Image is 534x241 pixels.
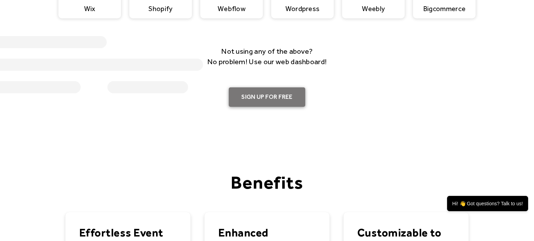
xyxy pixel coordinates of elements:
[148,5,172,13] div: Shopify
[285,5,320,13] div: Wordpress
[423,5,466,13] div: Bigcommerce
[218,5,245,13] div: Webflow
[229,87,305,107] a: Sign up for free
[84,5,96,13] div: Wix
[362,5,385,13] div: Weebly
[197,173,337,191] h3: Benefits
[197,46,337,67] p: Not using any of the above? No problem! Use our web dashboard!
